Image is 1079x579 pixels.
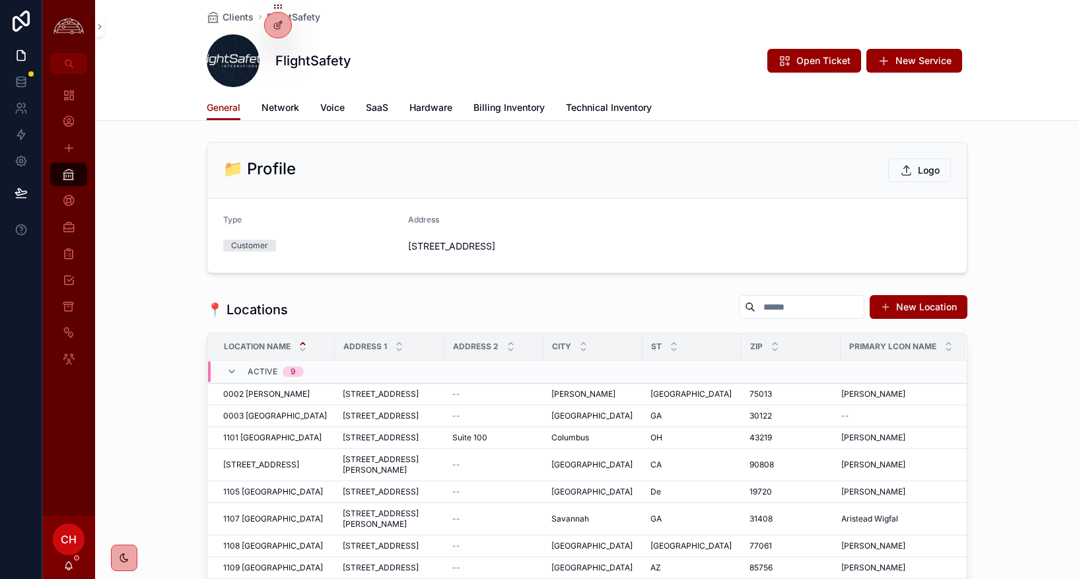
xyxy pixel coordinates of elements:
span: 1109 [GEOGRAPHIC_DATA] [223,562,323,573]
a: Network [261,96,299,122]
button: Logo [888,158,951,182]
span: -- [452,541,460,551]
span: 31408 [749,514,773,524]
span: [GEOGRAPHIC_DATA] [650,541,732,551]
a: Clients [207,11,254,24]
a: Technical Inventory [566,96,652,122]
span: [STREET_ADDRESS] [343,432,419,443]
span: -- [841,411,849,421]
span: -- [452,514,460,524]
span: [STREET_ADDRESS] [343,411,419,421]
span: [PERSON_NAME] [841,460,905,470]
span: Logo [918,164,940,177]
span: [STREET_ADDRESS] [223,460,299,470]
a: General [207,96,240,121]
span: -- [452,487,460,497]
span: 43219 [749,432,772,443]
span: [PERSON_NAME] [841,432,905,443]
span: GA [650,514,662,524]
span: CH [61,531,77,547]
span: [STREET_ADDRESS][PERSON_NAME] [343,508,436,529]
span: Voice [320,101,345,114]
h1: FlightSafety [275,51,351,70]
span: [GEOGRAPHIC_DATA] [551,487,633,497]
a: Billing Inventory [473,96,545,122]
span: Savannah [551,514,589,524]
span: General [207,101,240,114]
span: [GEOGRAPHIC_DATA] [551,460,633,470]
a: SaaS [366,96,388,122]
span: [PERSON_NAME] [841,541,905,551]
span: [STREET_ADDRESS] [343,541,419,551]
span: Billing Inventory [473,101,545,114]
span: Open Ticket [796,54,851,67]
span: Location Name [224,341,291,352]
span: 1105 [GEOGRAPHIC_DATA] [223,487,323,497]
span: [GEOGRAPHIC_DATA] [551,562,633,573]
h2: 📁 Profile [223,158,296,180]
span: [GEOGRAPHIC_DATA] [551,411,633,421]
span: OH [650,432,662,443]
span: [GEOGRAPHIC_DATA] [551,541,633,551]
img: App logo [50,17,87,37]
span: Zip [750,341,763,352]
span: SaaS [366,101,388,114]
span: [STREET_ADDRESS][PERSON_NAME] [343,454,436,475]
span: -- [452,389,460,399]
span: City [552,341,571,352]
span: 1107 [GEOGRAPHIC_DATA] [223,514,323,524]
span: Technical Inventory [566,101,652,114]
span: 77061 [749,541,772,551]
span: Clients [223,11,254,24]
a: FlightSafety [267,11,320,24]
span: Columbus [551,432,589,443]
span: Address 1 [343,341,387,352]
span: [PERSON_NAME] [841,487,905,497]
span: Primary LCON Name [849,341,936,352]
span: [STREET_ADDRESS] [343,487,419,497]
span: 19720 [749,487,772,497]
span: Suite 100 [452,432,487,443]
button: New Service [866,49,962,73]
span: [PERSON_NAME] [551,389,615,399]
span: 75013 [749,389,772,399]
span: New Service [895,54,952,67]
span: [STREET_ADDRESS] [343,562,419,573]
span: Type [223,215,242,224]
span: Aristead Wigfal [841,514,898,524]
span: CA [650,460,662,470]
span: 30122 [749,411,772,421]
a: Voice [320,96,345,122]
span: Active [248,366,277,377]
div: scrollable content [42,74,95,388]
div: Customer [231,240,268,252]
span: [PERSON_NAME] [841,562,905,573]
span: [STREET_ADDRESS] [408,240,582,253]
button: New Location [870,295,967,319]
span: [PERSON_NAME] [841,389,905,399]
span: Address [408,215,439,224]
span: De [650,487,661,497]
span: 1101 [GEOGRAPHIC_DATA] [223,432,322,443]
span: Hardware [409,101,452,114]
span: [STREET_ADDRESS] [343,389,419,399]
span: 1108 [GEOGRAPHIC_DATA] [223,541,323,551]
span: -- [452,460,460,470]
span: Network [261,101,299,114]
span: 0002 [PERSON_NAME] [223,389,310,399]
span: Address 2 [453,341,499,352]
span: -- [452,411,460,421]
span: AZ [650,562,661,573]
span: 90808 [749,460,774,470]
div: 9 [291,366,296,377]
span: 85756 [749,562,773,573]
span: 0003 [GEOGRAPHIC_DATA] [223,411,327,421]
span: [GEOGRAPHIC_DATA] [650,389,732,399]
span: -- [452,562,460,573]
span: GA [650,411,662,421]
button: Open Ticket [767,49,861,73]
h1: 📍 Locations [207,300,288,319]
a: Hardware [409,96,452,122]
